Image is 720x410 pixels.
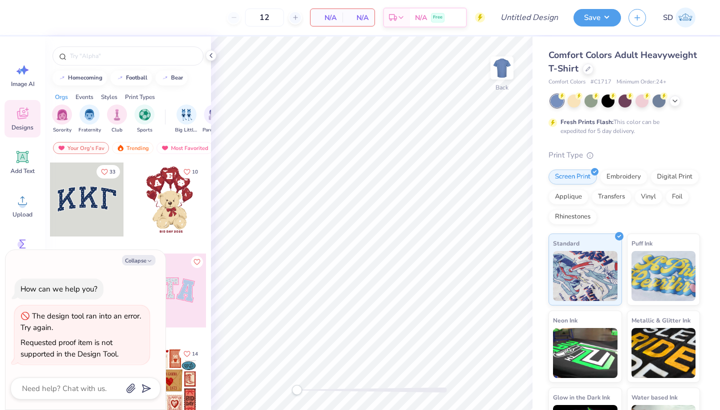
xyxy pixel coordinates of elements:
[600,169,647,184] div: Embroidery
[433,14,442,21] span: Free
[560,117,683,135] div: This color can be expedited for 5 day delivery.
[631,251,696,301] img: Puff Ink
[553,238,579,248] span: Standard
[348,12,368,23] span: N/A
[492,7,566,27] input: Untitled Design
[107,104,127,134] div: filter for Club
[202,104,225,134] button: filter button
[116,75,124,81] img: trend_line.gif
[202,104,225,134] div: filter for Parent's Weekend
[495,83,508,92] div: Back
[58,75,66,81] img: trend_line.gif
[553,251,617,301] img: Standard
[553,315,577,325] span: Neon Ink
[175,126,198,134] span: Big Little Reveal
[109,169,115,174] span: 33
[53,142,109,154] div: Your Org's Fav
[631,315,690,325] span: Metallic & Glitter Ink
[75,92,93,101] div: Events
[553,328,617,378] img: Neon Ink
[292,385,302,395] div: Accessibility label
[69,51,197,61] input: Try "Alpha"
[101,92,117,101] div: Styles
[548,209,597,224] div: Rhinestones
[665,189,689,204] div: Foil
[20,284,97,294] div: How can we help you?
[591,189,631,204] div: Transfers
[116,144,124,151] img: trending.gif
[11,80,34,88] span: Image AI
[192,169,198,174] span: 10
[202,126,225,134] span: Parent's Weekend
[553,392,610,402] span: Glow in the Dark Ink
[631,238,652,248] span: Puff Ink
[78,104,101,134] button: filter button
[111,126,122,134] span: Club
[415,12,427,23] span: N/A
[56,109,68,120] img: Sorority Image
[663,12,673,23] span: SD
[192,351,198,356] span: 14
[175,104,198,134] div: filter for Big Little Reveal
[179,347,202,360] button: Like
[616,78,666,86] span: Minimum Order: 24 +
[107,104,127,134] button: filter button
[125,92,155,101] div: Print Types
[156,142,213,154] div: Most Favorited
[590,78,611,86] span: # C1717
[78,126,101,134] span: Fraternity
[20,311,141,332] div: The design tool ran into an error. Try again.
[10,167,34,175] span: Add Text
[179,165,202,178] button: Like
[134,104,154,134] button: filter button
[12,210,32,218] span: Upload
[675,7,695,27] img: Sophia Deserto
[548,49,697,74] span: Comfort Colors Adult Heavyweight T-Shirt
[634,189,662,204] div: Vinyl
[20,337,118,359] div: Requested proof item is not supported in the Design Tool.
[560,118,613,126] strong: Fresh Prints Flash:
[126,75,147,80] div: football
[155,70,187,85] button: bear
[548,169,597,184] div: Screen Print
[111,109,122,120] img: Club Image
[84,109,95,120] img: Fraternity Image
[134,104,154,134] div: filter for Sports
[548,189,588,204] div: Applique
[245,8,284,26] input: – –
[52,104,72,134] button: filter button
[96,165,120,178] button: Like
[78,104,101,134] div: filter for Fraternity
[208,109,220,120] img: Parent's Weekend Image
[161,75,169,81] img: trend_line.gif
[191,256,203,268] button: Like
[57,144,65,151] img: most_fav.gif
[52,70,107,85] button: homecoming
[171,75,183,80] div: bear
[52,104,72,134] div: filter for Sorority
[658,7,700,27] a: SD
[110,70,152,85] button: football
[548,149,700,161] div: Print Type
[53,126,71,134] span: Sorority
[55,92,68,101] div: Orgs
[631,328,696,378] img: Metallic & Glitter Ink
[137,126,152,134] span: Sports
[175,104,198,134] button: filter button
[161,144,169,151] img: most_fav.gif
[122,255,155,265] button: Collapse
[112,142,153,154] div: Trending
[11,123,33,131] span: Designs
[68,75,102,80] div: homecoming
[573,9,621,26] button: Save
[650,169,699,184] div: Digital Print
[139,109,150,120] img: Sports Image
[492,58,512,78] img: Back
[316,12,336,23] span: N/A
[631,392,677,402] span: Water based Ink
[548,78,585,86] span: Comfort Colors
[181,109,192,120] img: Big Little Reveal Image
